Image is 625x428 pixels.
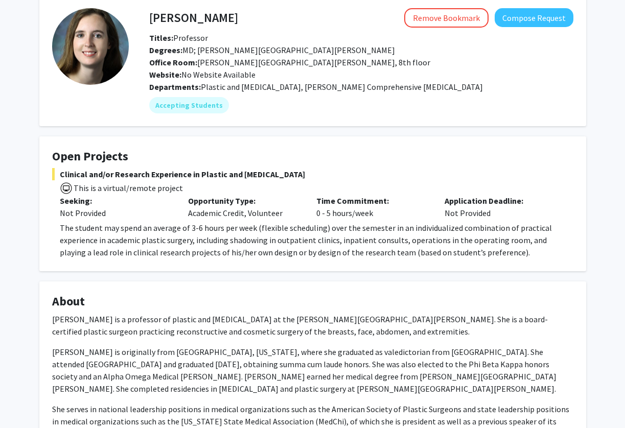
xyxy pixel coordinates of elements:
span: Professor [149,33,208,43]
h4: [PERSON_NAME] [149,8,238,27]
span: Clinical and/or Research Experience in Plastic and [MEDICAL_DATA] [52,168,573,180]
div: Not Provided [437,195,565,219]
p: Time Commitment: [316,195,429,207]
span: This is a virtual/remote project [73,183,183,193]
span: Plastic and [MEDICAL_DATA], [PERSON_NAME] Comprehensive [MEDICAL_DATA] [201,82,483,92]
div: 0 - 5 hours/week [309,195,437,219]
p: [PERSON_NAME] is a professor of plastic and [MEDICAL_DATA] at the [PERSON_NAME][GEOGRAPHIC_DATA][... [52,313,573,338]
div: Not Provided [60,207,173,219]
button: Compose Request to Michele Manahan [495,8,573,27]
span: MD; [PERSON_NAME][GEOGRAPHIC_DATA][PERSON_NAME] [149,45,395,55]
p: [PERSON_NAME] is originally from [GEOGRAPHIC_DATA], [US_STATE], where she graduated as valedictor... [52,346,573,395]
b: Departments: [149,82,201,92]
p: Application Deadline: [445,195,558,207]
span: The student may spend an average of 3-6 hours per week (flexible scheduling) over the semester in... [60,223,552,257]
button: Remove Bookmark [404,8,489,28]
b: Degrees: [149,45,182,55]
span: No Website Available [149,69,256,80]
span: [PERSON_NAME][GEOGRAPHIC_DATA][PERSON_NAME], 8th floor [149,57,430,67]
img: Profile Picture [52,8,129,85]
h4: Open Projects [52,149,573,164]
h4: About [52,294,573,309]
div: Academic Credit, Volunteer [180,195,309,219]
mat-chip: Accepting Students [149,97,229,113]
b: Office Room: [149,57,197,67]
iframe: Chat [8,382,43,420]
p: Opportunity Type: [188,195,301,207]
b: Website: [149,69,181,80]
p: Seeking: [60,195,173,207]
b: Titles: [149,33,173,43]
